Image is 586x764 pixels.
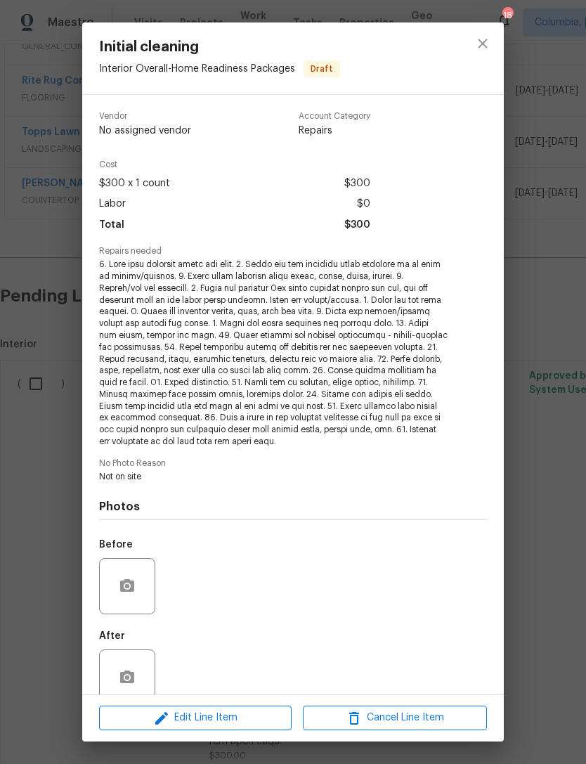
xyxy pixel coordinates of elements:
[99,540,133,550] h5: Before
[307,709,483,727] span: Cancel Line Item
[99,247,487,256] span: Repairs needed
[303,706,487,730] button: Cancel Line Item
[99,174,170,194] span: $300 x 1 count
[99,631,125,641] h5: After
[99,194,126,214] span: Labor
[99,64,295,74] span: Interior Overall - Home Readiness Packages
[466,27,500,60] button: close
[99,706,292,730] button: Edit Line Item
[103,709,287,727] span: Edit Line Item
[99,39,340,55] span: Initial cleaning
[99,259,448,448] span: 6. Lore ipsu dolorsit ametc adi elit. 2. Seddo eiu tem incididu utlab etdolore ma al enim ad mini...
[99,124,191,138] span: No assigned vendor
[99,459,487,468] span: No Photo Reason
[99,471,448,483] span: Not on site
[305,62,339,76] span: Draft
[344,174,370,194] span: $300
[99,160,370,169] span: Cost
[357,194,370,214] span: $0
[99,112,191,121] span: Vendor
[99,500,487,514] h4: Photos
[299,112,370,121] span: Account Category
[99,215,124,235] span: Total
[299,124,370,138] span: Repairs
[502,8,512,22] div: 18
[344,215,370,235] span: $300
